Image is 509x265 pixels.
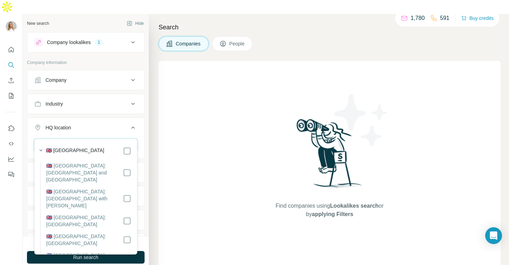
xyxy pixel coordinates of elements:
button: Employees (size) [27,188,144,205]
button: Use Surfe API [6,137,17,150]
div: HQ location [46,124,71,131]
span: Run search [73,254,98,261]
button: Feedback [6,168,17,181]
label: 🇬🇧 [GEOGRAPHIC_DATA]: [GEOGRAPHIC_DATA] with [PERSON_NAME] [46,188,123,209]
label: 🇬🇧 [GEOGRAPHIC_DATA] [46,147,104,155]
p: 1,780 [411,14,425,22]
div: Industry [46,100,63,107]
button: Technologies [27,212,144,228]
label: 🇬🇧 [GEOGRAPHIC_DATA]: [GEOGRAPHIC_DATA] [46,214,123,228]
p: 591 [440,14,449,22]
div: Company lookalikes [47,39,91,46]
label: 🇬🇧 [GEOGRAPHIC_DATA]: [GEOGRAPHIC_DATA] and [GEOGRAPHIC_DATA] [46,162,123,183]
button: HQ location [27,119,144,139]
button: Dashboard [6,153,17,165]
button: My lists [6,89,17,102]
img: Surfe Illustration - Woman searching with binoculars [293,117,366,195]
button: Run search [27,251,145,264]
span: Lookalikes search [330,203,379,209]
button: Use Surfe on LinkedIn [6,122,17,135]
button: Keywords [27,235,144,252]
div: New search [27,20,49,27]
span: People [229,40,245,47]
button: Company [27,72,144,88]
label: 🇬🇧 [GEOGRAPHIC_DATA]: [GEOGRAPHIC_DATA] [46,233,123,247]
div: 1 [95,39,103,45]
button: Hide [122,18,149,29]
button: Annual revenue ($) [27,164,144,181]
img: Avatar [6,21,17,32]
span: Find companies using or by [273,202,385,219]
button: Enrich CSV [6,74,17,87]
button: Buy credits [461,13,494,23]
button: Industry [27,95,144,112]
h4: Search [159,22,501,32]
button: Company lookalikes1 [27,34,144,51]
button: Search [6,59,17,71]
button: Quick start [6,43,17,56]
div: Company [46,77,67,84]
div: Open Intercom Messenger [485,227,502,244]
img: Surfe Illustration - Stars [330,89,393,152]
span: applying Filters [312,211,353,217]
span: Companies [176,40,201,47]
p: Company information [27,59,145,66]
